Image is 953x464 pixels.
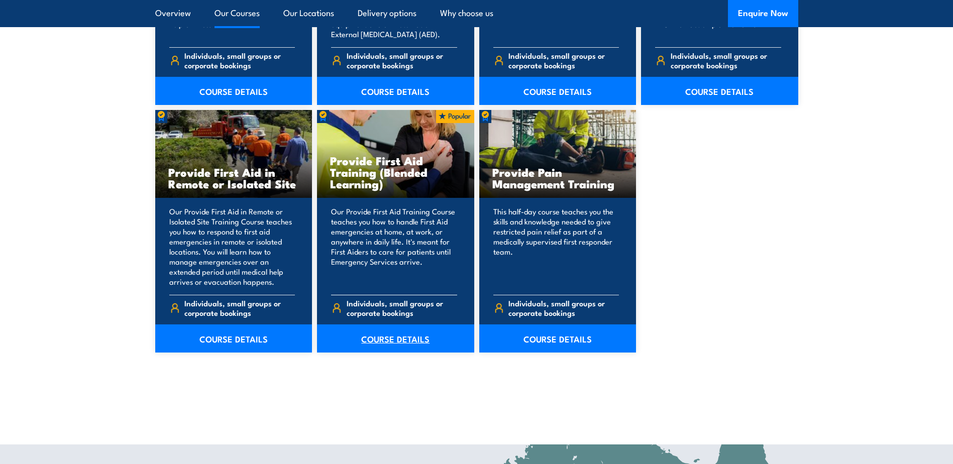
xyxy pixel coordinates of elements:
[330,155,461,189] h3: Provide First Aid Training (Blended Learning)
[492,166,623,189] h3: Provide Pain Management Training
[479,324,637,353] a: COURSE DETAILS
[184,298,295,317] span: Individuals, small groups or corporate bookings
[479,77,637,105] a: COURSE DETAILS
[317,324,474,353] a: COURSE DETAILS
[317,77,474,105] a: COURSE DETAILS
[671,51,781,70] span: Individuals, small groups or corporate bookings
[155,77,312,105] a: COURSE DETAILS
[641,77,798,105] a: COURSE DETAILS
[331,206,457,287] p: Our Provide First Aid Training Course teaches you how to handle First Aid emergencies at home, at...
[347,51,457,70] span: Individuals, small groups or corporate bookings
[168,166,299,189] h3: Provide First Aid in Remote or Isolated Site
[347,298,457,317] span: Individuals, small groups or corporate bookings
[169,206,295,287] p: Our Provide First Aid in Remote or Isolated Site Training Course teaches you how to respond to fi...
[155,324,312,353] a: COURSE DETAILS
[493,206,619,287] p: This half-day course teaches you the skills and knowledge needed to give restricted pain relief a...
[508,51,619,70] span: Individuals, small groups or corporate bookings
[508,298,619,317] span: Individuals, small groups or corporate bookings
[184,51,295,70] span: Individuals, small groups or corporate bookings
